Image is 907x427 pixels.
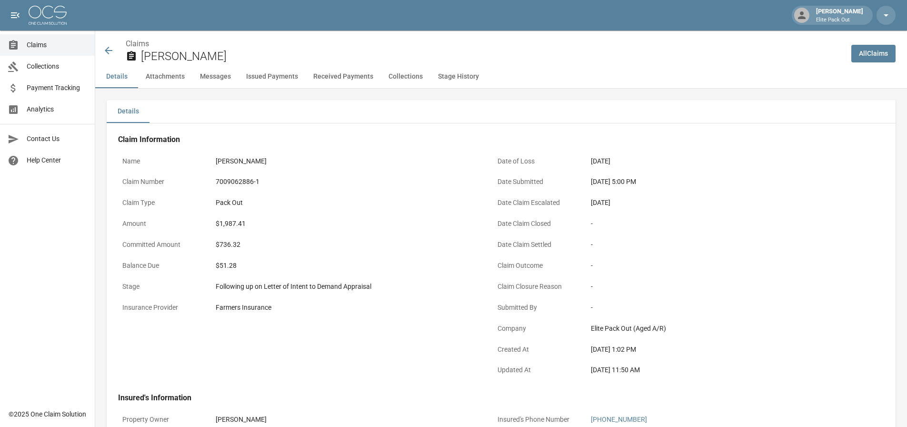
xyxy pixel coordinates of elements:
span: Claims [27,40,87,50]
p: Date Claim Escalated [493,193,579,212]
div: [DATE] 1:02 PM [591,345,853,355]
div: [DATE] 11:50 AM [591,365,853,375]
div: $51.28 [216,261,478,271]
button: Collections [381,65,430,88]
button: Messages [192,65,239,88]
img: ocs-logo-white-transparent.png [29,6,67,25]
div: [DATE] [591,198,853,208]
div: - [591,303,853,313]
div: - [591,219,853,229]
h2: [PERSON_NAME] [141,50,844,63]
p: Date Submitted [493,173,579,191]
p: Date Claim Closed [493,214,579,233]
button: open drawer [6,6,25,25]
div: © 2025 One Claim Solution [9,409,86,419]
div: $736.32 [216,240,478,250]
p: Elite Pack Out [816,16,863,24]
p: Claim Closure Reason [493,277,579,296]
button: Received Payments [306,65,381,88]
span: Help Center [27,155,87,165]
p: Name [118,152,204,171]
button: Attachments [138,65,192,88]
span: Collections [27,61,87,71]
div: 7009062886-1 [216,177,478,187]
div: [DATE] 5:00 PM [591,177,853,187]
p: Stage [118,277,204,296]
p: Created At [493,340,579,359]
p: Claim Type [118,193,204,212]
span: Contact Us [27,134,87,144]
div: [PERSON_NAME] [216,415,478,425]
a: [PHONE_NUMBER] [591,416,647,423]
nav: breadcrumb [126,38,844,50]
div: [DATE] [591,156,853,166]
div: - [591,282,853,292]
p: Balance Due [118,256,204,275]
span: Payment Tracking [27,83,87,93]
button: Issued Payments [239,65,306,88]
button: Details [95,65,138,88]
div: - [591,261,853,271]
p: Company [493,319,579,338]
p: Claim Number [118,173,204,191]
p: Date Claim Settled [493,235,579,254]
span: Analytics [27,104,87,114]
div: Following up on Letter of Intent to Demand Appraisal [216,282,478,292]
p: Updated At [493,361,579,379]
div: - [591,240,853,250]
button: Details [107,100,150,123]
p: Date of Loss [493,152,579,171]
div: [PERSON_NAME] [216,156,478,166]
a: Claims [126,39,149,48]
div: $1,987.41 [216,219,478,229]
h4: Claim Information [118,135,857,144]
div: details tabs [107,100,896,123]
div: Farmers Insurance [216,303,478,313]
p: Insurance Provider [118,298,204,317]
h4: Insured's Information [118,393,857,403]
div: [PERSON_NAME] [812,7,867,24]
button: Stage History [430,65,487,88]
a: AllClaims [851,45,896,62]
div: Elite Pack Out (Aged A/R) [591,324,853,334]
p: Claim Outcome [493,256,579,275]
div: anchor tabs [95,65,907,88]
p: Committed Amount [118,235,204,254]
div: Pack Out [216,198,478,208]
p: Submitted By [493,298,579,317]
p: Amount [118,214,204,233]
